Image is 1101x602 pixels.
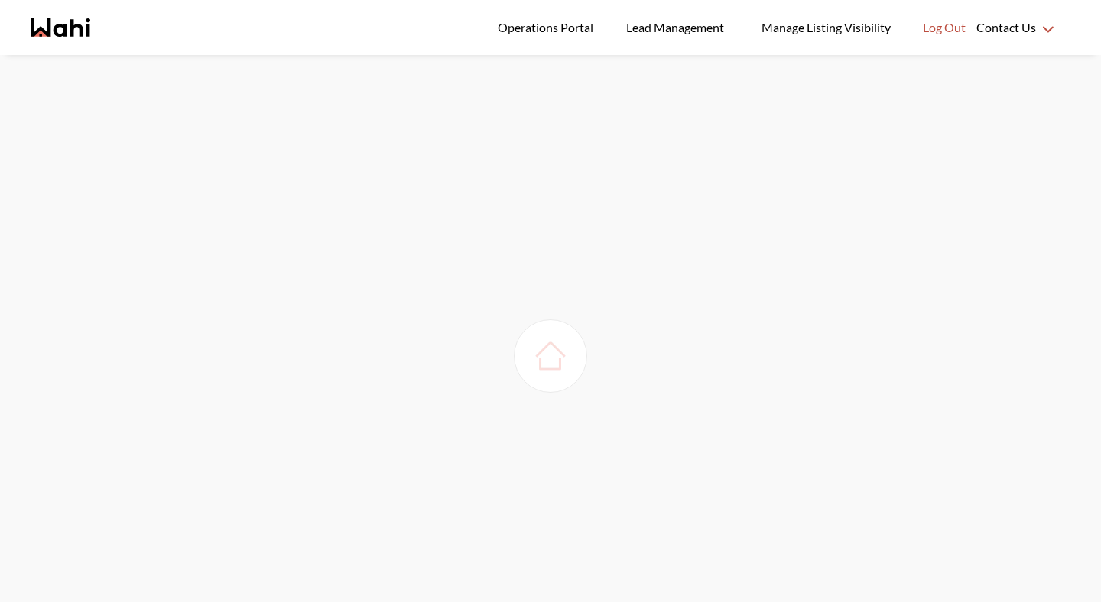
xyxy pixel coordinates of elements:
[529,335,572,377] img: loading house image
[498,18,599,37] span: Operations Portal
[31,18,90,37] a: Wahi homepage
[923,18,966,37] span: Log Out
[626,18,729,37] span: Lead Management
[757,18,895,37] span: Manage Listing Visibility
